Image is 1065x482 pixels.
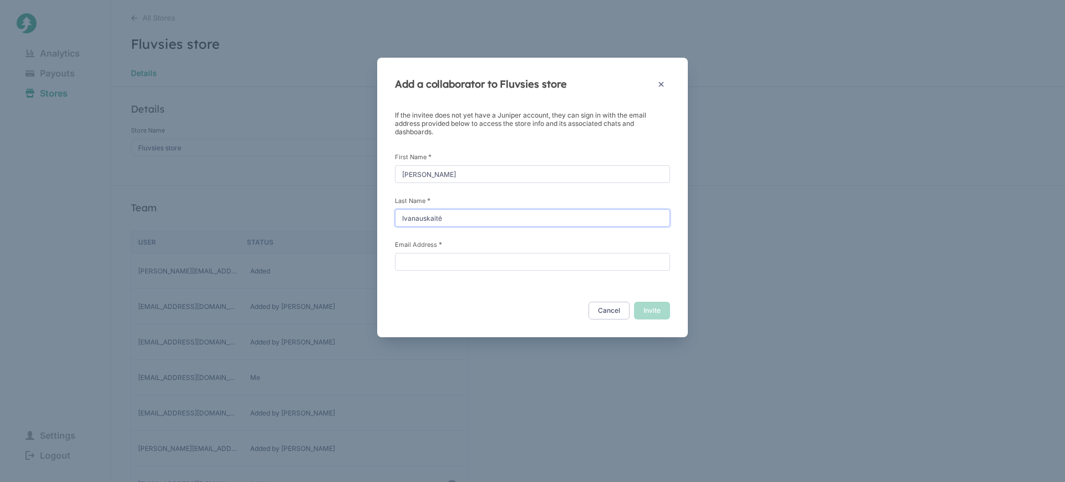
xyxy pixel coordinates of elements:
[395,111,670,136] p: If the invitee does not yet have a Juniper account, they can sign in with the email address provi...
[395,196,670,205] label: Last Name
[589,302,630,319] button: Cancel
[395,240,670,248] label: Email Address
[395,153,670,161] label: First Name
[439,240,442,248] span: This field is required.
[427,196,430,205] span: This field is required.
[428,153,432,161] span: This field is required.
[395,78,652,91] h4: Add a collaborator to Fluvsies store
